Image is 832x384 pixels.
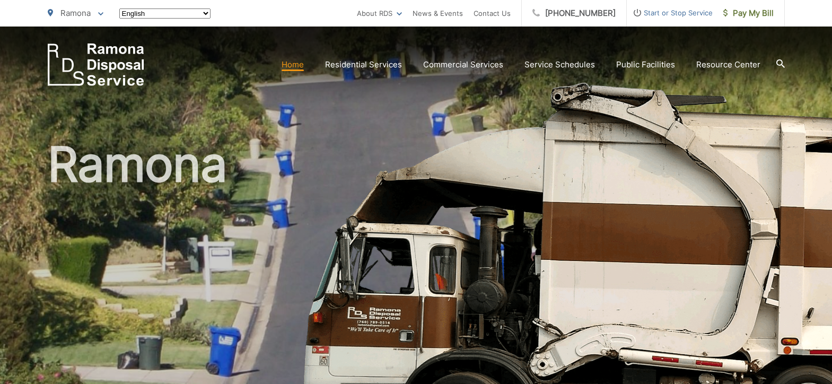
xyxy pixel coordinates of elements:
[413,7,463,20] a: News & Events
[357,7,402,20] a: About RDS
[524,58,595,71] a: Service Schedules
[696,58,760,71] a: Resource Center
[48,43,144,86] a: EDCD logo. Return to the homepage.
[723,7,774,20] span: Pay My Bill
[119,8,211,19] select: Select a language
[325,58,402,71] a: Residential Services
[60,8,91,18] span: Ramona
[423,58,503,71] a: Commercial Services
[282,58,304,71] a: Home
[474,7,511,20] a: Contact Us
[616,58,675,71] a: Public Facilities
